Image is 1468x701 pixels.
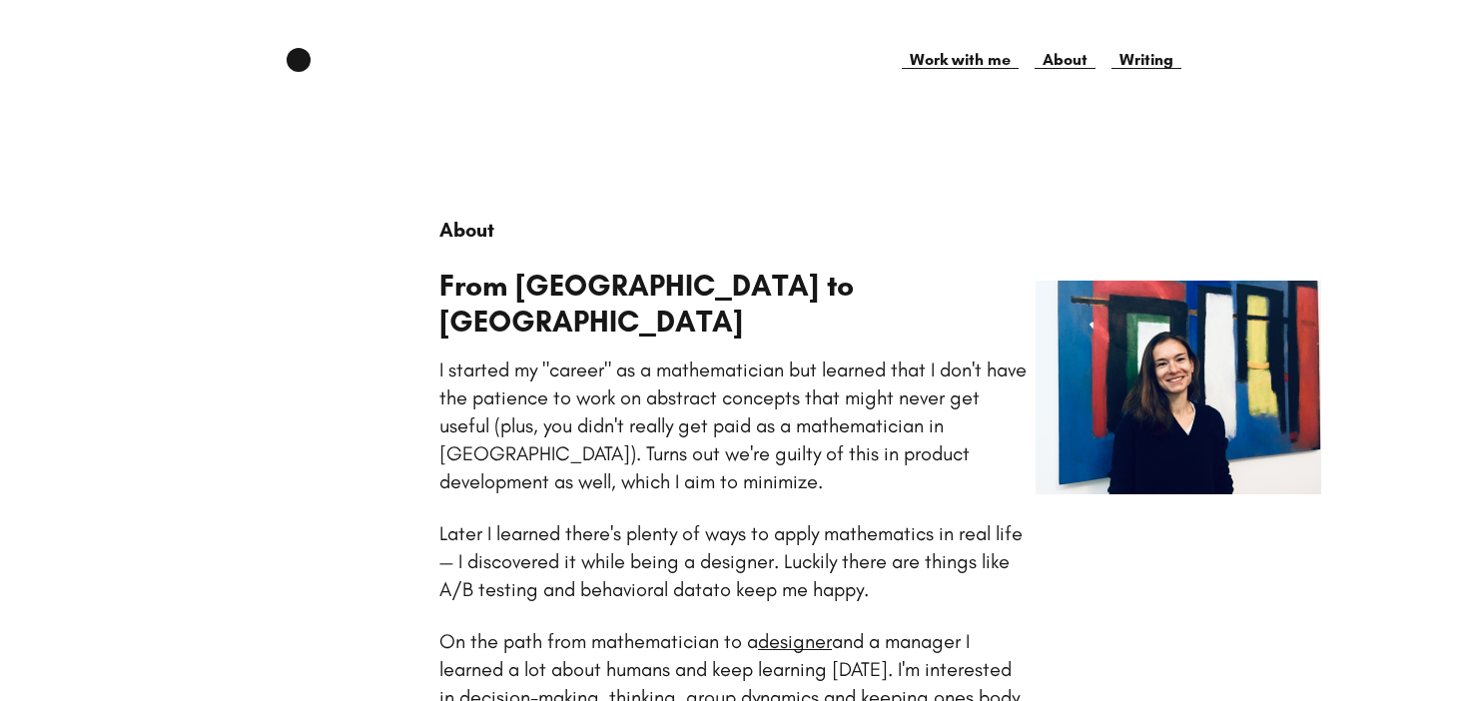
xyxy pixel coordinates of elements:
a: About [1035,48,1096,72]
a: designer [758,629,832,653]
a: Writing [1111,48,1181,72]
p: Later I learned there's plenty of ways to apply mathematics in real life — I discovered it while ... [439,521,1023,601]
h1: From [GEOGRAPHIC_DATA] to [GEOGRAPHIC_DATA] [439,268,1028,340]
a: Work with me [902,48,1019,72]
h2: About [439,216,1028,244]
p: I started my "career" as a mathematician but learned that I don't have the patience to work on ab... [439,357,1027,493]
a: A/B testing and behavioral data [439,577,713,601]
